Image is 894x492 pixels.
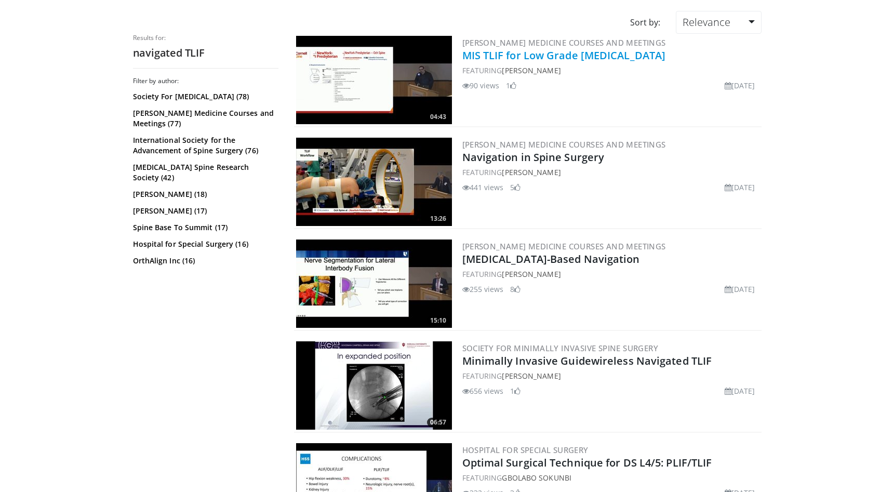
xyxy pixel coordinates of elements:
li: 441 views [462,182,504,193]
a: Optimal Surgical Technique for DS L4/5: PLIF/TLIF [462,456,712,470]
img: 382e4517-5b14-4244-9784-64469e973cfd.300x170_q85_crop-smart_upscale.jpg [296,36,452,124]
a: Navigation in Spine Surgery [462,150,605,164]
a: MIS TLIF for Low Grade [MEDICAL_DATA] [462,48,666,62]
li: [DATE] [725,385,755,396]
li: 1 [506,80,516,91]
li: [DATE] [725,182,755,193]
img: 0a01e42d-1eba-4bf5-851f-78f407986443.300x170_q85_crop-smart_upscale.jpg [296,341,452,430]
li: 255 views [462,284,504,295]
li: [DATE] [725,80,755,91]
a: 13:26 [296,138,452,226]
span: 15:10 [427,316,449,325]
a: [MEDICAL_DATA] Spine Research Society (42) [133,162,276,183]
div: FEATURING [462,472,759,483]
span: 06:57 [427,418,449,427]
span: 04:43 [427,112,449,122]
a: [PERSON_NAME] (18) [133,189,276,200]
a: [PERSON_NAME] Medicine Courses and Meetings (77) [133,108,276,129]
a: Gbolabo Sokunbi [502,473,571,483]
a: OrthAlign Inc (16) [133,256,276,266]
a: Hospital for Special Surgery [462,445,589,455]
span: Relevance [683,15,730,29]
h3: Filter by author: [133,77,278,85]
a: [PERSON_NAME] Medicine Courses and Meetings [462,139,666,150]
a: [PERSON_NAME] [502,167,561,177]
a: [PERSON_NAME] Medicine Courses and Meetings [462,37,666,48]
a: Hospital for Special Surgery (16) [133,239,276,249]
a: Society for Minimally Invasive Spine Surgery [462,343,659,353]
h2: navigated TLIF [133,46,278,60]
a: 06:57 [296,341,452,430]
a: [PERSON_NAME] Medicine Courses and Meetings [462,241,666,251]
li: [DATE] [725,284,755,295]
li: 90 views [462,80,500,91]
a: International Society for the Advancement of Spine Surgery (76) [133,135,276,156]
a: [PERSON_NAME] (17) [133,206,276,216]
div: FEATURING [462,269,759,280]
a: [PERSON_NAME] [502,269,561,279]
li: 1 [510,385,521,396]
div: FEATURING [462,370,759,381]
div: FEATURING [462,167,759,178]
a: Relevance [676,11,761,34]
li: 656 views [462,385,504,396]
a: [PERSON_NAME] [502,65,561,75]
li: 5 [510,182,521,193]
a: Spine Base To Summit (17) [133,222,276,233]
span: 13:26 [427,214,449,223]
img: a9deda4c-4824-4ffe-bd02-550302682e73.300x170_q85_crop-smart_upscale.jpg [296,138,452,226]
a: Society For [MEDICAL_DATA] (78) [133,91,276,102]
a: 04:43 [296,36,452,124]
div: Sort by: [622,11,668,34]
img: 99574b35-0d16-4976-83ab-fbc36f836307.300x170_q85_crop-smart_upscale.jpg [296,240,452,328]
p: Results for: [133,34,278,42]
a: [PERSON_NAME] [502,371,561,381]
a: 15:10 [296,240,452,328]
a: Minimally Invasive Guidewireless Navigated TLIF [462,354,712,368]
a: [MEDICAL_DATA]-Based Navigation [462,252,640,266]
div: FEATURING [462,65,759,76]
li: 8 [510,284,521,295]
